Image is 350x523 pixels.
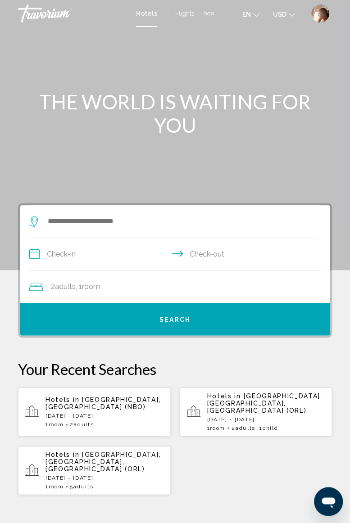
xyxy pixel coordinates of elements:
span: USD [273,11,286,18]
span: Adults [74,421,94,428]
span: en [242,11,251,18]
span: Room [210,425,225,431]
p: [DATE] - [DATE] [207,416,325,423]
span: [GEOGRAPHIC_DATA], [GEOGRAPHIC_DATA], [GEOGRAPHIC_DATA] (ORL) [45,451,161,473]
p: [DATE] - [DATE] [45,475,164,481]
a: Flights [175,10,195,17]
p: [DATE] - [DATE] [45,413,164,419]
span: 1 [45,483,64,490]
p: Your Recent Searches [18,360,332,378]
button: Hotels in [GEOGRAPHIC_DATA], [GEOGRAPHIC_DATA], [GEOGRAPHIC_DATA] (ORL)[DATE] - [DATE]1Room2Adult... [180,387,332,437]
span: [GEOGRAPHIC_DATA], [GEOGRAPHIC_DATA], [GEOGRAPHIC_DATA] (ORL) [207,392,323,414]
span: Child [263,425,278,431]
span: 2 [232,425,255,431]
a: Hotels [136,10,157,17]
span: 2 [70,421,94,428]
button: Extra navigation items [204,6,214,21]
h1: THE WORLD IS WAITING FOR YOU [18,90,332,137]
span: Adults [55,282,76,291]
span: , 1 [76,280,100,293]
span: [GEOGRAPHIC_DATA], [GEOGRAPHIC_DATA] (NBO) [45,396,161,410]
div: Search widget [20,205,330,335]
span: Hotels in [207,392,241,400]
button: Check in and out dates [29,238,321,271]
button: Hotels in [GEOGRAPHIC_DATA], [GEOGRAPHIC_DATA] (NBO)[DATE] - [DATE]1Room2Adults [18,387,171,437]
button: Change language [242,8,259,21]
span: 1 [207,425,225,431]
button: Change currency [273,8,295,21]
span: Room [49,483,64,490]
span: Room [82,282,100,291]
span: Adults [236,425,255,431]
button: Travelers: 2 adults, 0 children [20,271,330,303]
button: Hotels in [GEOGRAPHIC_DATA], [GEOGRAPHIC_DATA], [GEOGRAPHIC_DATA] (ORL)[DATE] - [DATE]1Room5Adults [18,446,171,495]
span: Adults [73,483,93,490]
span: Hotels in [45,396,79,403]
button: Search [20,303,330,335]
span: Hotels in [45,451,79,458]
img: Z [311,5,329,23]
span: 1 [45,421,64,428]
span: Room [49,421,64,428]
span: 2 [51,280,76,293]
span: , 1 [255,425,278,431]
iframe: Button to launch messaging window [314,487,343,516]
span: 5 [70,483,93,490]
span: Search [159,316,191,323]
a: Travorium [18,5,127,23]
button: User Menu [309,4,332,23]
